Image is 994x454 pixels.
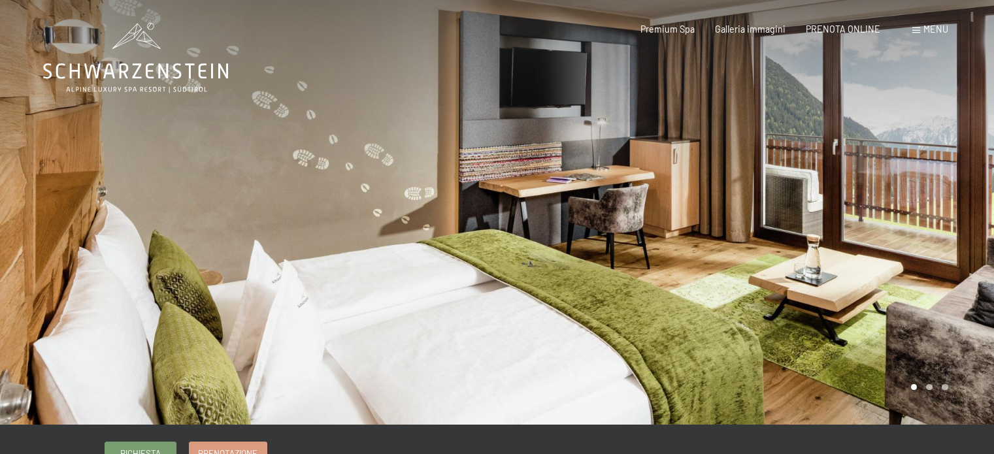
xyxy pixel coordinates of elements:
a: Premium Spa [640,24,695,35]
a: Galleria immagini [715,24,786,35]
span: Menu [923,24,948,35]
a: PRENOTA ONLINE [806,24,880,35]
